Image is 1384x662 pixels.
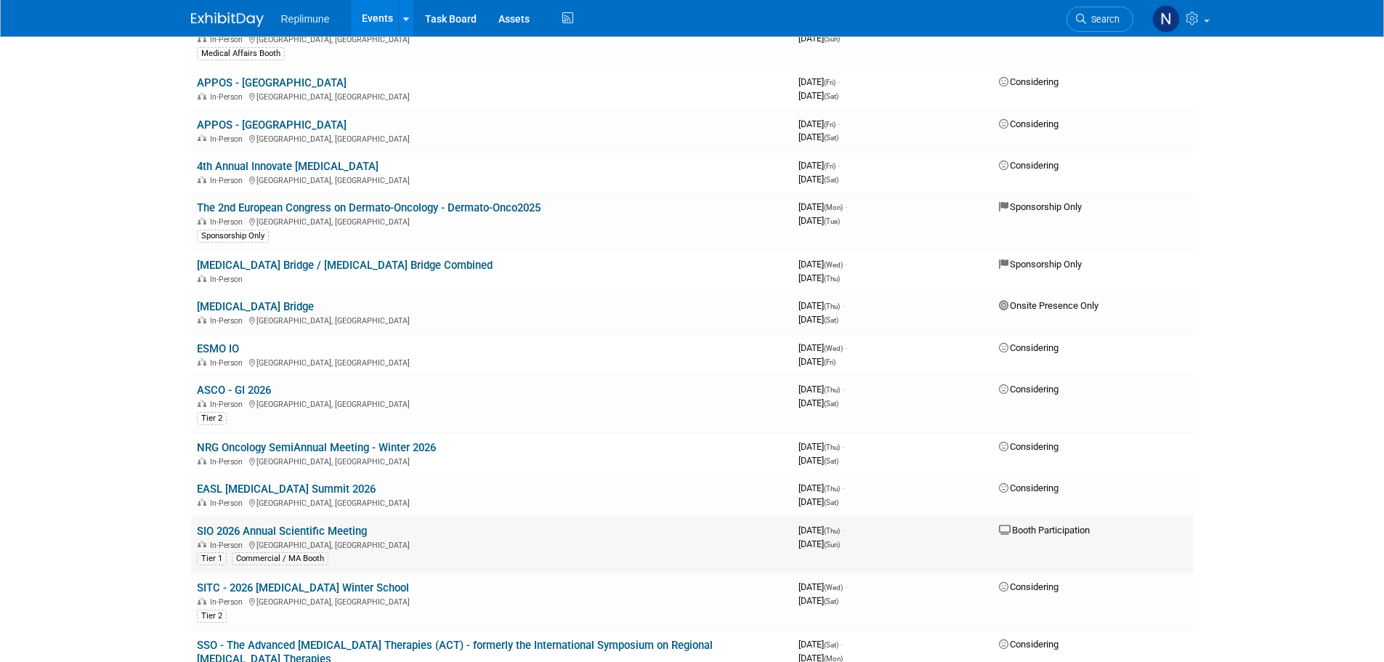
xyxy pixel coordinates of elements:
[1086,14,1120,25] span: Search
[197,441,436,454] a: NRG Oncology SemiAnnual Meeting - Winter 2026
[197,581,409,594] a: SITC - 2026 [MEDICAL_DATA] Winter School
[798,483,844,493] span: [DATE]
[197,384,271,397] a: ASCO - GI 2026
[210,275,247,284] span: In-Person
[999,76,1059,87] span: Considering
[210,92,247,102] span: In-Person
[197,174,787,185] div: [GEOGRAPHIC_DATA], [GEOGRAPHIC_DATA]
[798,132,838,142] span: [DATE]
[197,538,787,550] div: [GEOGRAPHIC_DATA], [GEOGRAPHIC_DATA]
[824,584,843,592] span: (Wed)
[1067,7,1133,32] a: Search
[798,76,840,87] span: [DATE]
[824,344,843,352] span: (Wed)
[798,259,847,270] span: [DATE]
[197,455,787,467] div: [GEOGRAPHIC_DATA], [GEOGRAPHIC_DATA]
[798,384,844,395] span: [DATE]
[798,215,840,226] span: [DATE]
[798,90,838,101] span: [DATE]
[824,541,840,549] span: (Sun)
[197,259,493,272] a: [MEDICAL_DATA] Bridge / [MEDICAL_DATA] Bridge Combined
[798,33,840,44] span: [DATE]
[198,498,206,506] img: In-Person Event
[210,35,247,44] span: In-Person
[798,538,840,549] span: [DATE]
[198,176,206,183] img: In-Person Event
[210,134,247,144] span: In-Person
[824,400,838,408] span: (Sat)
[824,162,835,170] span: (Fri)
[999,342,1059,353] span: Considering
[824,217,840,225] span: (Tue)
[824,121,835,129] span: (Fri)
[824,498,838,506] span: (Sat)
[999,483,1059,493] span: Considering
[198,275,206,282] img: In-Person Event
[798,496,838,507] span: [DATE]
[842,384,844,395] span: -
[210,176,247,185] span: In-Person
[824,386,840,394] span: (Thu)
[197,33,787,44] div: [GEOGRAPHIC_DATA], [GEOGRAPHIC_DATA]
[798,118,840,129] span: [DATE]
[191,12,264,27] img: ExhibitDay
[845,201,847,212] span: -
[198,358,206,366] img: In-Person Event
[838,160,840,171] span: -
[824,641,838,649] span: (Sat)
[824,92,838,100] span: (Sat)
[838,76,840,87] span: -
[197,525,367,538] a: SIO 2026 Annual Scientific Meeting
[824,134,838,142] span: (Sat)
[999,300,1098,311] span: Onsite Presence Only
[197,230,269,243] div: Sponsorship Only
[210,358,247,368] span: In-Person
[798,201,847,212] span: [DATE]
[798,455,838,466] span: [DATE]
[824,527,840,535] span: (Thu)
[999,441,1059,452] span: Considering
[798,581,847,592] span: [DATE]
[198,92,206,100] img: In-Person Event
[198,400,206,407] img: In-Person Event
[838,118,840,129] span: -
[824,457,838,465] span: (Sat)
[841,639,843,650] span: -
[824,78,835,86] span: (Fri)
[798,525,844,536] span: [DATE]
[842,525,844,536] span: -
[210,316,247,326] span: In-Person
[824,485,840,493] span: (Thu)
[210,498,247,508] span: In-Person
[999,581,1059,592] span: Considering
[198,134,206,142] img: In-Person Event
[198,597,206,605] img: In-Person Event
[197,201,541,214] a: The 2nd European Congress on Dermato-Oncology - Dermato-Onco2025
[197,314,787,326] div: [GEOGRAPHIC_DATA], [GEOGRAPHIC_DATA]
[845,259,847,270] span: -
[198,217,206,225] img: In-Person Event
[197,496,787,508] div: [GEOGRAPHIC_DATA], [GEOGRAPHIC_DATA]
[798,595,838,606] span: [DATE]
[999,259,1082,270] span: Sponsorship Only
[197,76,347,89] a: APPOS - [GEOGRAPHIC_DATA]
[798,160,840,171] span: [DATE]
[197,160,379,173] a: 4th Annual Innovate [MEDICAL_DATA]
[824,176,838,184] span: (Sat)
[824,203,843,211] span: (Mon)
[210,541,247,550] span: In-Person
[197,300,314,313] a: [MEDICAL_DATA] Bridge
[824,316,838,324] span: (Sat)
[798,639,843,650] span: [DATE]
[198,35,206,42] img: In-Person Event
[824,261,843,269] span: (Wed)
[210,457,247,467] span: In-Person
[999,118,1059,129] span: Considering
[842,300,844,311] span: -
[197,397,787,409] div: [GEOGRAPHIC_DATA], [GEOGRAPHIC_DATA]
[798,441,844,452] span: [DATE]
[999,639,1059,650] span: Considering
[210,217,247,227] span: In-Person
[197,412,227,425] div: Tier 2
[842,441,844,452] span: -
